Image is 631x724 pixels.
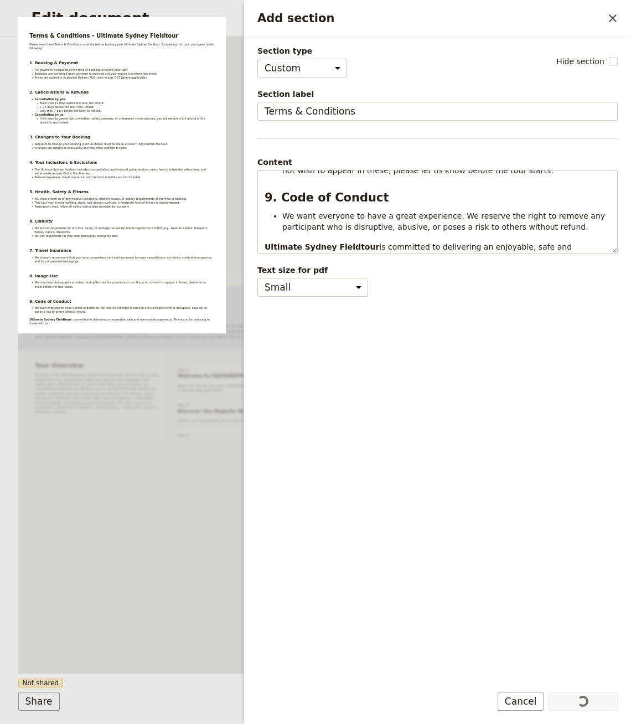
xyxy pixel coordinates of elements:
span: Day 2 [381,311,409,324]
span: Not shared [18,679,64,687]
a: Itinerary [326,9,359,23]
h1: Ultimate Sydney Fieldtour [40,1,466,32]
button: Share [18,692,60,711]
span: We want everyone to have a great experience. We reserve the right to remove any participant who i... [282,211,608,231]
h2: Edit document [32,10,583,27]
div: Content [257,157,618,168]
span: 3 days & 2 nights [40,51,122,64]
span: Text size for pdf [257,265,618,276]
span: Embark on the ultimate journey designed to showcase the very best of your destination. This thoug... [40,241,338,339]
span: 9. Code of Conduct [265,191,389,204]
span: Section type [257,45,347,56]
a: Inclusions & Exclusions [368,9,458,23]
button: Cancel [498,692,544,711]
span: Hide section [556,56,604,67]
p: Discover the Best of [GEOGRAPHIC_DATA] [40,34,466,51]
span: Day 1 [381,227,409,240]
select: Text size for pdf [257,278,368,297]
select: Section type [257,59,347,77]
input: Section label [257,102,618,121]
span: Section label [257,89,618,100]
button: Close drawer [603,9,622,28]
h2: Add section [257,10,603,27]
span: is committed to delivering an enjoyable, safe and memorable experience. Thank you for choosing to... [265,242,575,262]
a: Cover page [227,9,272,23]
span: Day 3 [381,384,409,397]
strong: Ultimate Sydney Fieldtour [265,242,379,251]
strong: Tour Overview [40,215,156,231]
a: Overview [281,9,317,23]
